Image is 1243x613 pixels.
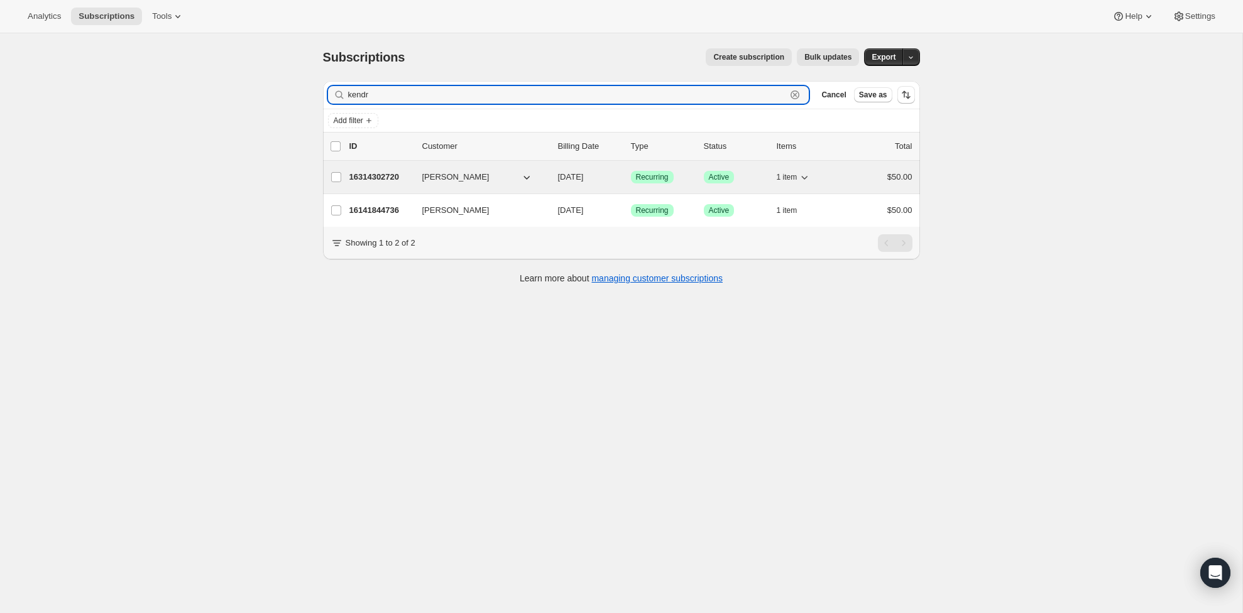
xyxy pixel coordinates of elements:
p: Total [895,140,912,153]
button: Add filter [328,113,378,128]
p: Learn more about [520,272,723,285]
button: Save as [854,87,892,102]
span: Recurring [636,205,669,215]
a: managing customer subscriptions [591,273,723,283]
button: 1 item [777,168,811,186]
span: 1 item [777,172,797,182]
div: Type [631,140,694,153]
button: Export [864,48,903,66]
button: Cancel [816,87,851,102]
button: Help [1105,8,1162,25]
p: Status [704,140,767,153]
span: Settings [1185,11,1215,21]
span: Export [872,52,895,62]
button: Analytics [20,8,68,25]
button: Tools [145,8,192,25]
span: Save as [859,90,887,100]
span: Help [1125,11,1142,21]
div: Items [777,140,840,153]
span: Active [709,172,730,182]
div: Open Intercom Messenger [1200,558,1230,588]
span: [PERSON_NAME] [422,171,490,183]
span: [PERSON_NAME] [422,204,490,217]
div: 16141844736[PERSON_NAME][DATE]SuccessRecurringSuccessActive1 item$50.00 [349,202,912,219]
button: [PERSON_NAME] [415,167,540,187]
button: Settings [1165,8,1223,25]
span: Bulk updates [804,52,851,62]
p: Customer [422,140,548,153]
span: $50.00 [887,172,912,182]
span: Subscriptions [323,50,405,64]
button: 1 item [777,202,811,219]
p: Billing Date [558,140,621,153]
button: [PERSON_NAME] [415,200,540,220]
p: Showing 1 to 2 of 2 [346,237,415,249]
span: Recurring [636,172,669,182]
div: 16314302720[PERSON_NAME][DATE]SuccessRecurringSuccessActive1 item$50.00 [349,168,912,186]
div: IDCustomerBilling DateTypeStatusItemsTotal [349,140,912,153]
span: [DATE] [558,172,584,182]
button: Sort the results [897,86,915,104]
span: Analytics [28,11,61,21]
button: Clear [789,89,801,101]
nav: Pagination [878,234,912,252]
span: Cancel [821,90,846,100]
span: Tools [152,11,172,21]
p: ID [349,140,412,153]
button: Create subscription [706,48,792,66]
span: [DATE] [558,205,584,215]
p: 16141844736 [349,204,412,217]
button: Bulk updates [797,48,859,66]
span: Active [709,205,730,215]
button: Subscriptions [71,8,142,25]
span: Create subscription [713,52,784,62]
span: 1 item [777,205,797,215]
input: Filter subscribers [348,86,787,104]
span: Add filter [334,116,363,126]
span: $50.00 [887,205,912,215]
span: Subscriptions [79,11,134,21]
p: 16314302720 [349,171,412,183]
